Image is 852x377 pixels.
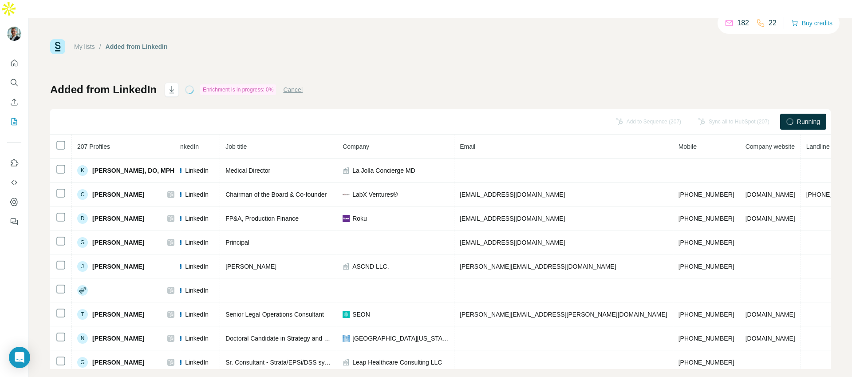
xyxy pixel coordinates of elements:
p: 182 [737,18,749,28]
button: Enrich CSV [7,94,21,110]
div: K [77,165,88,176]
span: LinkedIn [175,143,199,150]
button: Search [7,75,21,91]
img: company-logo [343,311,350,318]
button: Quick start [7,55,21,71]
span: [EMAIL_ADDRESS][DOMAIN_NAME] [460,239,565,246]
button: Use Surfe on LinkedIn [7,155,21,171]
span: [DOMAIN_NAME] [745,215,795,222]
span: Landline [806,143,830,150]
span: SEON [352,310,370,319]
div: Added from LinkedIn [106,42,168,51]
span: Doctoral Candidate in Strategy and Entrepreneurship [225,335,371,342]
span: Company website [745,143,795,150]
span: LinkedIn [185,190,209,199]
img: Avatar [7,27,21,41]
span: [PERSON_NAME] [92,262,144,271]
span: LinkedIn [185,334,209,343]
span: [PHONE_NUMBER] [678,239,734,246]
a: My lists [74,43,95,50]
span: LinkedIn [185,262,209,271]
span: Sr. Consultant - Strata/EPSi/DSS systems implementation, Data Analytics, Epic, SQL Development 📊 [225,359,507,366]
span: [PHONE_NUMBER] [678,311,734,318]
span: [PERSON_NAME] [92,214,144,223]
span: Principal [225,239,249,246]
span: 207 Profiles [77,143,110,150]
span: [EMAIL_ADDRESS][DOMAIN_NAME] [460,215,565,222]
span: Mobile [678,143,697,150]
button: Cancel [283,85,303,94]
button: Feedback [7,214,21,230]
img: company-logo [343,191,350,198]
span: Job title [225,143,247,150]
span: [DOMAIN_NAME] [745,191,795,198]
button: Dashboard [7,194,21,210]
span: LinkedIn [185,310,209,319]
span: LinkedIn [185,214,209,223]
span: Company [343,143,369,150]
span: Roku [352,214,367,223]
span: LinkedIn [185,166,209,175]
span: [PERSON_NAME] [92,334,144,343]
div: D [77,213,88,224]
span: LinkedIn [185,286,209,295]
button: Buy credits [791,17,832,29]
span: [EMAIL_ADDRESS][DOMAIN_NAME] [460,191,565,198]
button: Use Surfe API [7,175,21,190]
span: LinkedIn [185,358,209,367]
div: G [77,237,88,248]
span: [PHONE_NUMBER] [678,335,734,342]
span: [PERSON_NAME] [92,238,144,247]
li: / [99,42,101,51]
span: [PHONE_NUMBER] [678,215,734,222]
span: [DOMAIN_NAME] [745,311,795,318]
span: [PHONE_NUMBER] [678,191,734,198]
div: G [77,357,88,368]
span: Senior Legal Operations Consultant [225,311,324,318]
span: FP&A, Production Finance [225,215,299,222]
span: Email [460,143,475,150]
span: [PERSON_NAME], DO, MPH [92,166,174,175]
span: [PERSON_NAME] [92,358,144,367]
span: [PERSON_NAME] [92,310,144,319]
span: Leap Healthcare Consulting LLC [352,358,442,367]
div: T [77,309,88,320]
span: ASCND LLC. [352,262,389,271]
span: [GEOGRAPHIC_DATA][US_STATE] at [GEOGRAPHIC_DATA] [352,334,449,343]
span: Running [797,117,820,126]
span: [PERSON_NAME] [92,190,144,199]
img: Surfe Logo [50,39,65,54]
span: [PHONE_NUMBER] [678,359,734,366]
div: C [77,189,88,200]
span: LinkedIn [185,238,209,247]
div: Open Intercom Messenger [9,347,30,368]
p: 22 [769,18,777,28]
span: [PHONE_NUMBER] [678,263,734,270]
img: company-logo [343,335,350,342]
span: [PERSON_NAME][EMAIL_ADDRESS][DOMAIN_NAME] [460,263,616,270]
span: [PERSON_NAME] [225,263,276,270]
div: N [77,333,88,344]
button: My lists [7,114,21,130]
div: J [77,261,88,272]
span: La Jolla Concierge MD [352,166,415,175]
span: [DOMAIN_NAME] [745,335,795,342]
img: company-logo [343,215,350,222]
span: Medical Director [225,167,270,174]
span: LabX Ventures® [352,190,398,199]
h1: Added from LinkedIn [50,83,157,97]
div: Enrichment is in progress: 0% [200,84,276,95]
span: [PERSON_NAME][EMAIL_ADDRESS][PERSON_NAME][DOMAIN_NAME] [460,311,667,318]
span: Chairman of the Board & Co-founder [225,191,327,198]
